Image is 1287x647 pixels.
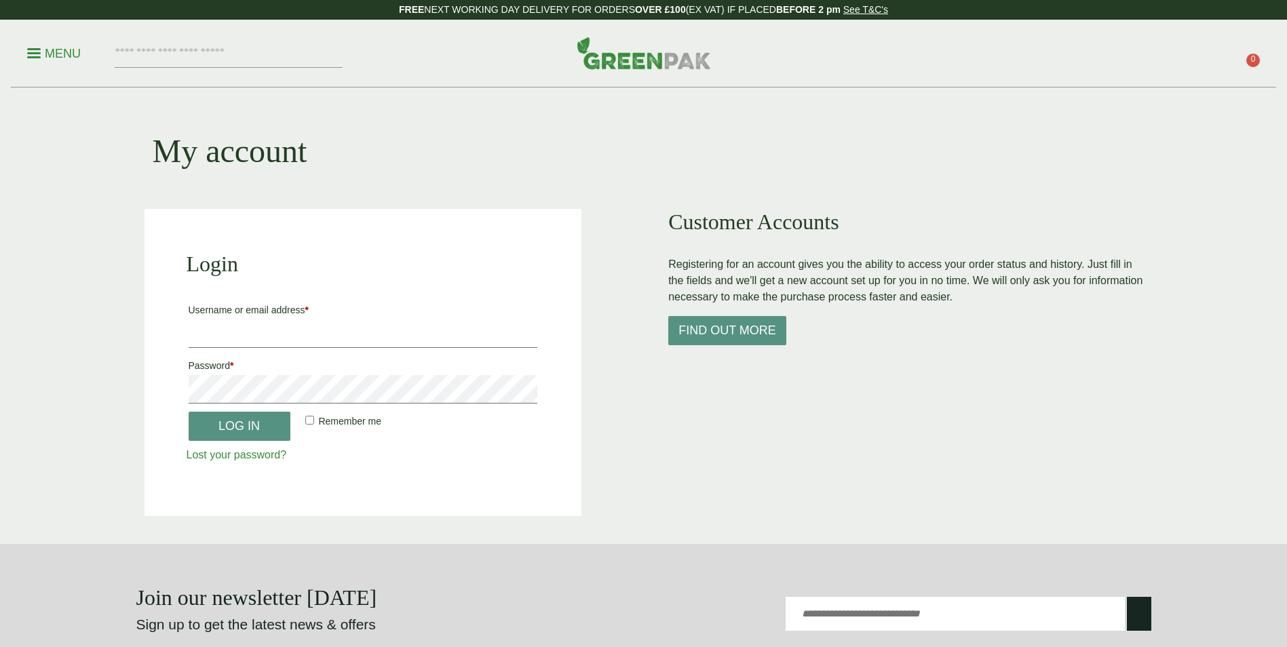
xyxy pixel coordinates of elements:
strong: BEFORE 2 pm [776,4,841,15]
strong: Join our newsletter [DATE] [136,585,377,610]
span: 0 [1246,54,1260,67]
button: Log in [189,412,290,441]
button: Find out more [668,316,786,345]
label: Username or email address [189,300,538,319]
strong: FREE [399,4,424,15]
p: Menu [27,45,81,62]
h2: Customer Accounts [668,209,1142,235]
h1: My account [153,132,307,171]
span: Remember me [318,416,381,427]
p: Registering for an account gives you the ability to access your order status and history. Just fi... [668,256,1142,305]
a: Lost your password? [187,449,287,460]
label: Password [189,356,538,375]
h2: Login [187,251,540,277]
a: Menu [27,45,81,59]
strong: OVER £100 [635,4,686,15]
img: GreenPak Supplies [577,37,711,69]
a: Find out more [668,325,786,336]
a: See T&C's [843,4,888,15]
p: Sign up to get the latest news & offers [136,614,593,635]
input: Remember me [305,416,314,425]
